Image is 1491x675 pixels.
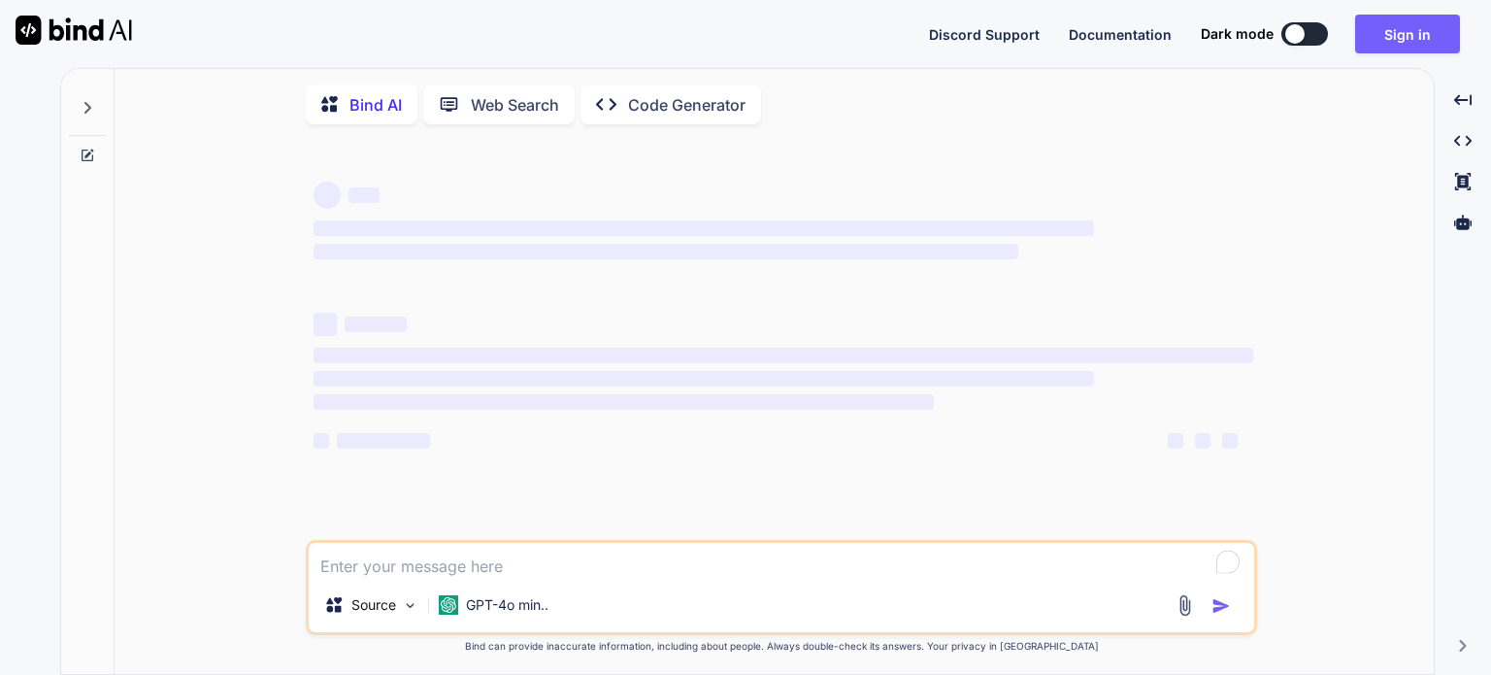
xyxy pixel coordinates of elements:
span: Dark mode [1201,24,1274,44]
span: ‌ [314,348,1253,363]
p: Bind can provide inaccurate information, including about people. Always double-check its answers.... [306,639,1257,654]
img: attachment [1174,594,1196,617]
span: ‌ [314,313,337,336]
span: ‌ [348,187,380,203]
span: ‌ [1222,433,1238,449]
span: ‌ [314,433,329,449]
p: Bind AI [349,93,402,117]
span: ‌ [1168,433,1183,449]
p: GPT-4o min.. [466,595,548,615]
p: Source [351,595,396,615]
span: ‌ [345,317,407,332]
span: ‌ [337,433,430,449]
textarea: To enrich screen reader interactions, please activate Accessibility in Grammarly extension settings [309,543,1254,578]
span: ‌ [314,220,1093,236]
p: Web Search [471,93,559,117]
p: Code Generator [628,93,745,117]
button: Sign in [1355,15,1460,53]
span: Documentation [1069,26,1172,43]
button: Documentation [1069,24,1172,45]
span: ‌ [314,244,1018,259]
span: ‌ [314,182,341,209]
span: Discord Support [929,26,1040,43]
img: Pick Models [402,597,418,614]
span: ‌ [314,371,1093,387]
img: icon [1211,596,1231,616]
span: ‌ [314,394,934,410]
span: ‌ [1195,433,1210,449]
img: GPT-4o mini [439,595,458,615]
img: Bind AI [16,16,132,45]
button: Discord Support [929,24,1040,45]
